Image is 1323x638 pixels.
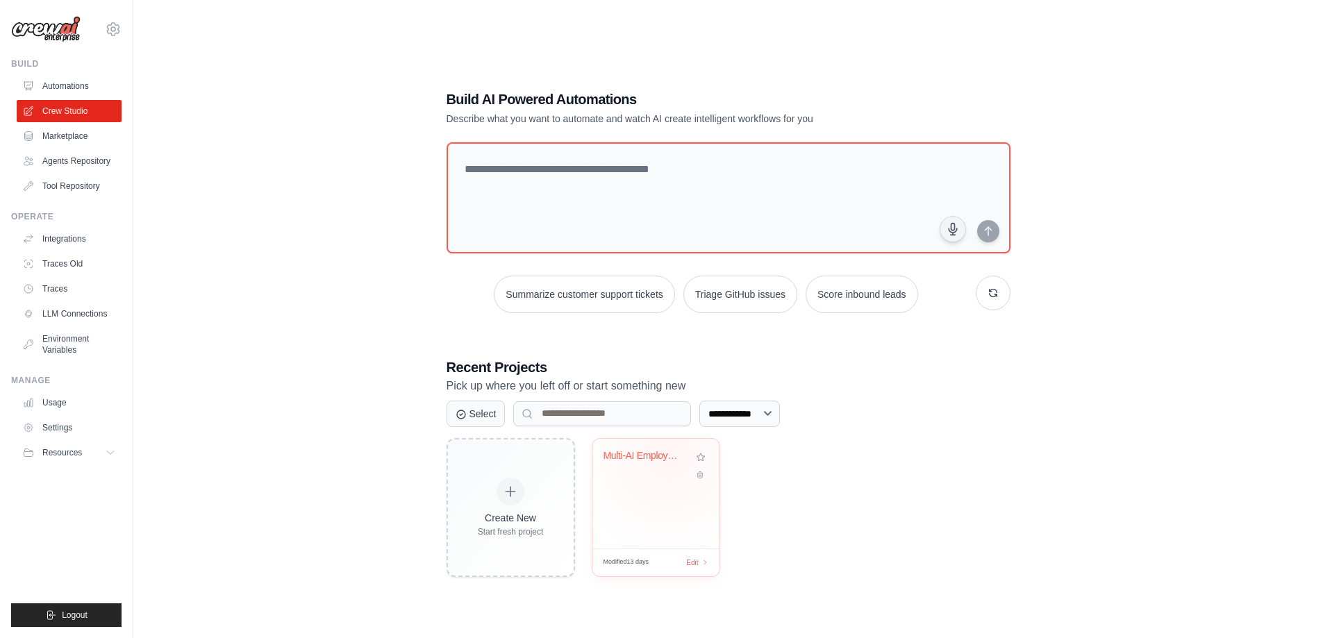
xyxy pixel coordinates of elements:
[17,417,122,439] a: Settings
[447,90,913,109] h1: Build AI Powered Automations
[1254,571,1323,638] iframe: Chat Widget
[17,228,122,250] a: Integrations
[17,278,122,300] a: Traces
[17,175,122,197] a: Tool Repository
[447,401,506,427] button: Select
[17,442,122,464] button: Resources
[42,447,82,458] span: Resources
[17,303,122,325] a: LLM Connections
[17,100,122,122] a: Crew Studio
[693,468,708,482] button: Delete project
[17,253,122,275] a: Traces Old
[494,276,674,313] button: Summarize customer support tickets
[806,276,918,313] button: Score inbound leads
[17,328,122,361] a: Environment Variables
[604,450,688,462] div: Multi-AI Employment Validator - Testing Mode
[11,211,122,222] div: Operate
[447,358,1010,377] h3: Recent Projects
[17,150,122,172] a: Agents Repository
[17,75,122,97] a: Automations
[686,557,698,568] span: Edit
[11,16,81,42] img: Logo
[683,276,797,313] button: Triage GitHub issues
[447,112,913,126] p: Describe what you want to automate and watch AI create intelligent workflows for you
[17,125,122,147] a: Marketplace
[11,58,122,69] div: Build
[604,557,649,567] span: Modified 13 days
[478,511,544,525] div: Create New
[17,392,122,414] a: Usage
[11,603,122,627] button: Logout
[478,526,544,537] div: Start fresh project
[976,276,1010,310] button: Get new suggestions
[11,375,122,386] div: Manage
[62,610,88,621] span: Logout
[447,377,1010,395] p: Pick up where you left off or start something new
[940,216,966,242] button: Click to speak your automation idea
[693,450,708,465] button: Add to favorites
